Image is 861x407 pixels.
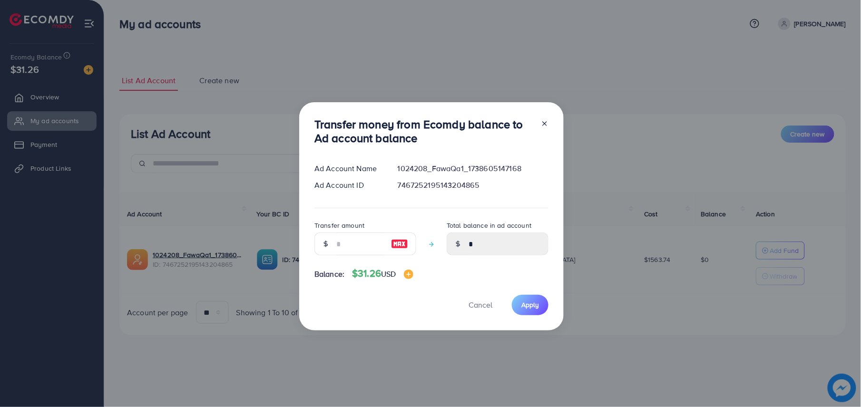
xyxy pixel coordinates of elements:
div: 1024208_FawaQa1_1738605147168 [390,163,556,174]
img: image [391,238,408,250]
h3: Transfer money from Ecomdy balance to Ad account balance [314,117,533,145]
span: Cancel [469,300,492,310]
h4: $31.26 [352,268,413,280]
button: Cancel [457,295,504,315]
div: Ad Account Name [307,163,390,174]
span: Apply [521,300,539,310]
div: 7467252195143204865 [390,180,556,191]
span: Balance: [314,269,344,280]
div: Ad Account ID [307,180,390,191]
label: Total balance in ad account [447,221,531,230]
span: USD [381,269,396,279]
img: image [404,270,413,279]
button: Apply [512,295,548,315]
label: Transfer amount [314,221,364,230]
